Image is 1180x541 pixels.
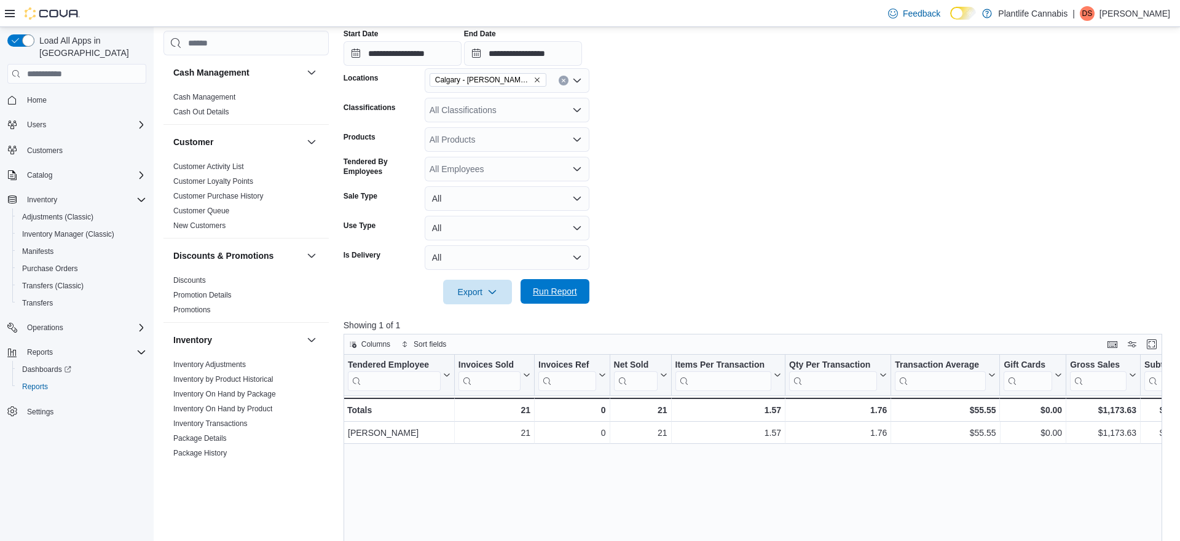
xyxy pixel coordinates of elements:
span: Inventory Transactions [173,419,248,428]
h3: Inventory [173,334,212,346]
span: Reports [22,345,146,360]
button: Settings [2,403,151,421]
button: Customer [304,135,319,149]
button: Discounts & Promotions [304,248,319,263]
button: Catalog [22,168,57,183]
a: Dashboards [12,361,151,378]
img: Cova [25,7,80,20]
a: Inventory Adjustments [173,360,246,369]
span: Dashboards [17,362,146,377]
a: New Customers [173,221,226,230]
div: Cash Management [163,90,329,124]
div: Tendered Employee [348,360,441,391]
label: Use Type [344,221,376,231]
span: Inventory On Hand by Package [173,389,276,399]
div: Invoices Sold [458,360,521,391]
div: 1.57 [675,425,781,440]
span: Inventory Manager (Classic) [22,229,114,239]
a: Inventory On Hand by Product [173,405,272,413]
span: Export [450,280,505,304]
button: Columns [344,337,395,352]
span: Customer Queue [173,206,229,216]
a: Adjustments (Classic) [17,210,98,224]
span: Run Report [533,285,577,298]
a: Cash Out Details [173,108,229,116]
div: Invoices Ref [538,360,596,391]
span: Sort fields [414,339,446,349]
button: Operations [2,319,151,336]
div: 21 [613,425,667,440]
label: Is Delivery [344,250,380,260]
p: | [1072,6,1075,21]
button: Clear input [559,76,568,85]
span: Reports [17,379,146,394]
a: Purchase Orders [17,261,83,276]
div: Inventory [163,357,329,524]
input: Press the down key to open a popover containing a calendar. [344,41,462,66]
a: Promotions [173,306,211,314]
a: Promotion Details [173,291,232,299]
div: Discounts & Promotions [163,273,329,322]
button: Remove Calgary - Shepard Regional from selection in this group [533,76,541,84]
button: Enter fullscreen [1144,337,1159,352]
div: Net Sold [613,360,657,391]
a: Manifests [17,244,58,259]
button: All [425,216,589,240]
button: Catalog [2,167,151,184]
a: Dashboards [17,362,76,377]
button: All [425,186,589,211]
span: Cash Out Details [173,107,229,117]
button: Adjustments (Classic) [12,208,151,226]
div: Gross Sales [1070,360,1127,391]
span: Inventory [27,195,57,205]
span: Promotion Details [173,290,232,300]
a: Inventory by Product Historical [173,375,273,384]
button: Open list of options [572,76,582,85]
h3: Cash Management [173,66,250,79]
div: Gross Sales [1070,360,1127,371]
button: Transaction Average [895,360,996,391]
div: [PERSON_NAME] [348,425,450,440]
span: Home [27,95,47,105]
span: Customer Purchase History [173,191,264,201]
a: Customers [22,143,68,158]
input: Dark Mode [950,7,976,20]
button: Reports [12,378,151,395]
div: $55.55 [895,425,996,440]
span: Settings [22,404,146,419]
div: Gift Card Sales [1004,360,1052,391]
button: Users [22,117,51,132]
h3: Discounts & Promotions [173,250,273,262]
span: Users [22,117,146,132]
label: Start Date [344,29,379,39]
span: Purchase Orders [22,264,78,274]
span: Adjustments (Classic) [17,210,146,224]
div: Qty Per Transaction [789,360,877,391]
button: Export [443,280,512,304]
div: $0.00 [1004,403,1062,417]
div: Items Per Transaction [675,360,771,371]
div: Invoices Sold [458,360,521,371]
span: Reports [22,382,48,392]
span: Discounts [173,275,206,285]
span: Cash Management [173,92,235,102]
a: Transfers [17,296,58,310]
a: Package History [173,449,227,457]
a: Feedback [883,1,945,26]
span: Inventory Manager (Classic) [17,227,146,242]
a: Transfers (Classic) [17,278,88,293]
button: Keyboard shortcuts [1105,337,1120,352]
a: Discounts [173,276,206,285]
button: Run Report [521,279,589,304]
label: Sale Type [344,191,377,201]
div: Gift Cards [1004,360,1052,371]
div: 1.57 [675,403,781,417]
button: Transfers [12,294,151,312]
button: Reports [22,345,58,360]
span: Customers [27,146,63,156]
div: 1.76 [789,403,887,417]
div: Customer [163,159,329,238]
button: Inventory [2,191,151,208]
